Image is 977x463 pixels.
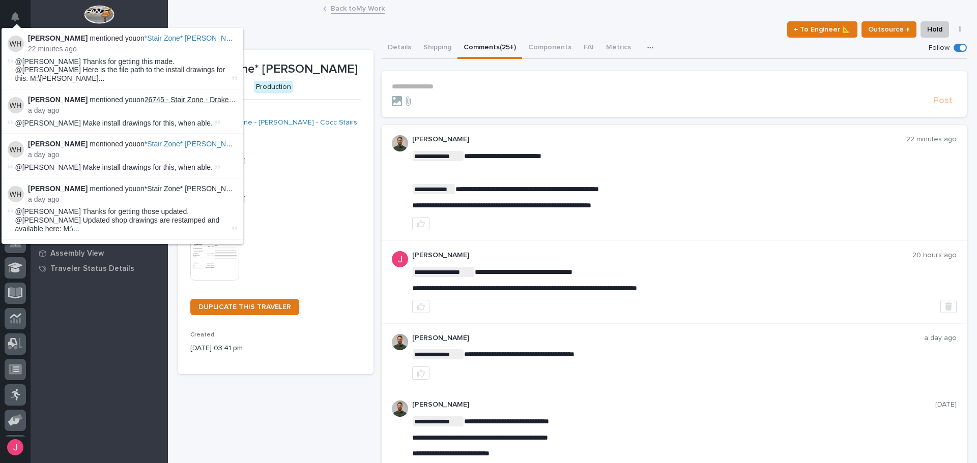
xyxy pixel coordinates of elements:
[5,6,26,27] button: Notifications
[28,96,237,104] p: mentioned you on :
[254,81,293,94] div: Production
[331,2,385,14] a: Back toMy Work
[412,400,936,409] p: [PERSON_NAME]
[145,184,367,193] a: *Stair Zone* [PERSON_NAME] [PERSON_NAME] Steel - Crossover 1
[578,38,600,59] button: FAI
[28,195,237,204] p: a day ago
[28,140,88,148] strong: [PERSON_NAME]
[457,38,522,59] button: Comments (25+)
[412,217,429,230] button: like this post
[28,34,237,43] p: mentioned you on :
[28,34,88,42] strong: [PERSON_NAME]
[31,261,168,276] a: Traveler Status Details
[5,437,26,458] button: users-avatar
[929,44,950,52] p: Follow
[600,38,637,59] button: Metrics
[522,38,578,59] button: Components
[190,117,357,128] a: 26432 - Stair Zone - [PERSON_NAME] - Cocc Stairs
[868,23,910,36] span: Outsource ↑
[50,264,134,273] p: Traveler Status Details
[190,332,214,338] span: Created
[15,207,230,233] span: @[PERSON_NAME] Thanks for getting those updated. @[PERSON_NAME] Updated shop drawings are restamp...
[924,334,957,343] p: a day ago
[8,97,24,113] img: Wynne Hochstetler
[940,300,957,313] button: Delete post
[392,251,408,267] img: ACg8ocI-SXp0KwvcdjE4ZoRMyLsZRSgZqnEZt9q_hAaElEsh-D-asw=s96-c
[8,186,24,202] img: Wynne Hochstetler
[412,135,907,144] p: [PERSON_NAME]
[13,12,26,28] div: Notifications
[912,251,957,260] p: 20 hours ago
[28,184,237,193] p: mentioned you on :
[787,21,857,38] button: ← To Engineer 📐
[392,334,408,350] img: AATXAJw4slNr5ea0WduZQVIpKGhdapBAGQ9xVsOeEvl5=s96-c
[927,23,942,36] span: Hold
[145,34,244,42] span: *Stair Zone* [PERSON_NAME]
[15,163,213,171] span: @[PERSON_NAME] Make install drawings for this, when able.
[412,334,925,343] p: [PERSON_NAME]
[929,95,957,107] button: Post
[412,300,429,313] button: like this post
[190,62,361,77] p: *Stair Zone* [PERSON_NAME]
[861,21,916,38] button: Outsource ↑
[412,251,913,260] p: [PERSON_NAME]
[28,106,237,115] p: a day ago
[15,57,230,83] span: @[PERSON_NAME] Thanks for getting this made. @[PERSON_NAME] Here is the file path to the install ...
[190,299,299,315] a: DUPLICATE THIS TRAVELER
[417,38,457,59] button: Shipping
[84,5,114,24] img: Workspace Logo
[8,36,24,52] img: Wynne Hochstetler
[15,119,213,127] span: @[PERSON_NAME] Make install drawings for this, when able.
[145,140,244,148] span: *Stair Zone* [PERSON_NAME]
[935,400,957,409] p: [DATE]
[382,38,417,59] button: Details
[28,140,237,148] p: mentioned you on :
[28,45,237,53] p: 22 minutes ago
[190,343,361,354] p: [DATE] 03:41 pm
[31,245,168,261] a: Assembly View
[145,96,377,104] a: 26745 - Stair Zone - Drake [PERSON_NAME] Steel - Custom Crossovers
[906,135,957,144] p: 22 minutes ago
[8,141,24,158] img: Wynne Hochstetler
[921,21,949,38] button: Hold
[28,150,237,159] p: a day ago
[28,96,88,104] strong: [PERSON_NAME]
[50,249,104,258] p: Assembly View
[392,135,408,151] img: AATXAJw4slNr5ea0WduZQVIpKGhdapBAGQ9xVsOeEvl5=s96-c
[392,400,408,417] img: AATXAJw4slNr5ea0WduZQVIpKGhdapBAGQ9xVsOeEvl5=s96-c
[933,95,953,107] span: Post
[412,366,429,380] button: like this post
[794,23,851,36] span: ← To Engineer 📐
[28,184,88,193] strong: [PERSON_NAME]
[198,303,291,311] span: DUPLICATE THIS TRAVELER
